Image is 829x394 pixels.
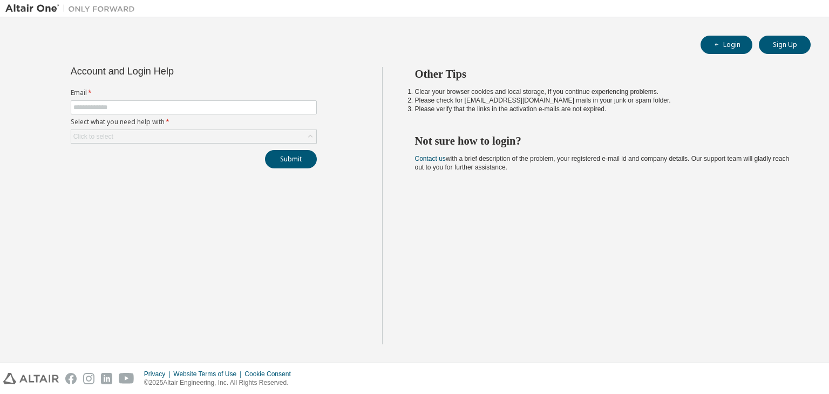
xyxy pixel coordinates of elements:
button: Submit [265,150,317,168]
li: Please check for [EMAIL_ADDRESS][DOMAIN_NAME] mails in your junk or spam folder. [415,96,792,105]
a: Contact us [415,155,446,162]
span: with a brief description of the problem, your registered e-mail id and company details. Our suppo... [415,155,790,171]
button: Sign Up [759,36,811,54]
div: Click to select [71,130,316,143]
img: Altair One [5,3,140,14]
div: Account and Login Help [71,67,268,76]
h2: Not sure how to login? [415,134,792,148]
img: altair_logo.svg [3,373,59,384]
h2: Other Tips [415,67,792,81]
div: Website Terms of Use [173,370,244,378]
li: Please verify that the links in the activation e-mails are not expired. [415,105,792,113]
div: Privacy [144,370,173,378]
label: Email [71,89,317,97]
img: facebook.svg [65,373,77,384]
p: © 2025 Altair Engineering, Inc. All Rights Reserved. [144,378,297,388]
li: Clear your browser cookies and local storage, if you continue experiencing problems. [415,87,792,96]
label: Select what you need help with [71,118,317,126]
button: Login [701,36,752,54]
img: youtube.svg [119,373,134,384]
div: Cookie Consent [244,370,297,378]
img: linkedin.svg [101,373,112,384]
div: Click to select [73,132,113,141]
img: instagram.svg [83,373,94,384]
